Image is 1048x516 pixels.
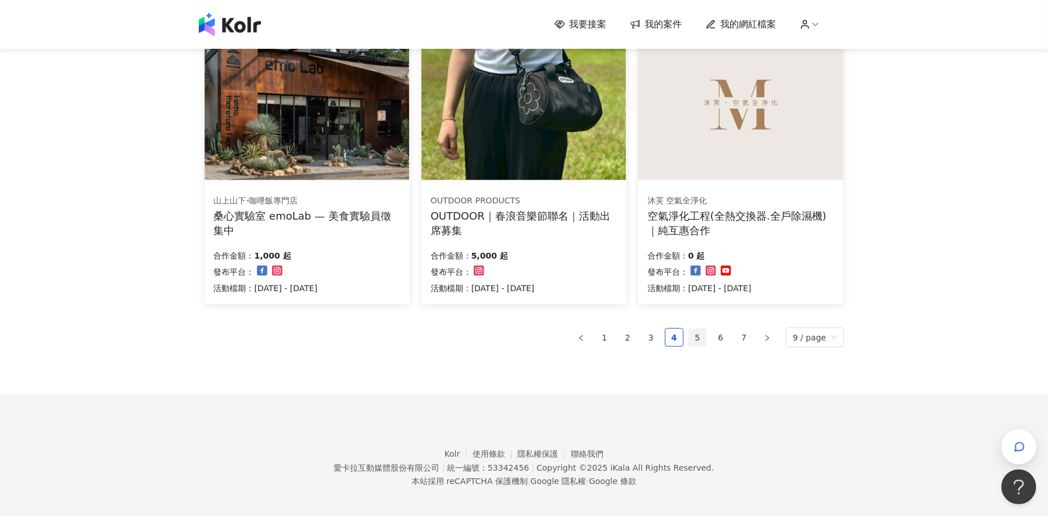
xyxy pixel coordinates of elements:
li: 6 [711,328,730,347]
span: | [442,463,445,472]
p: 活動檔期：[DATE] - [DATE] [648,281,752,295]
a: 5 [689,329,706,346]
li: 4 [665,328,684,347]
a: 2 [619,329,636,346]
span: | [531,463,534,472]
li: 3 [642,328,660,347]
img: logo [199,13,261,36]
div: OUTDOOR PRODUCTS [431,195,617,207]
a: 6 [712,329,729,346]
span: | [528,477,531,486]
a: iKala [610,463,630,472]
div: 桑心實驗室 emoLab — 美食實驗員徵集中 [214,209,400,238]
li: Previous Page [572,328,591,347]
a: 我的網紅檔案 [706,18,777,31]
p: 發布平台： [431,265,471,279]
a: 3 [642,329,660,346]
iframe: Help Scout Beacon - Open [1001,470,1036,504]
li: Next Page [758,328,777,347]
a: 使用條款 [473,449,518,458]
a: Google 條款 [589,477,636,486]
p: 發布平台： [648,265,688,279]
a: 我要接案 [555,18,607,31]
p: 5,000 起 [471,249,508,263]
li: 5 [688,328,707,347]
li: 7 [735,328,753,347]
a: 7 [735,329,753,346]
li: 1 [595,328,614,347]
span: 我的網紅檔案 [721,18,777,31]
button: left [572,328,591,347]
a: 1 [596,329,613,346]
p: 活動檔期：[DATE] - [DATE] [431,281,535,295]
a: Kolr [445,449,473,458]
div: 愛卡拉互動媒體股份有限公司 [334,463,439,472]
p: 活動檔期：[DATE] - [DATE] [214,281,318,295]
div: 空氣淨化工程(全熱交換器.全戶除濕機)｜純互惠合作 [648,209,834,238]
a: 聯絡我們 [571,449,603,458]
div: 統一編號：53342456 [447,463,529,472]
p: 合作金額： [214,249,255,263]
img: 情緒食光實驗計畫 [205,26,409,180]
p: 1,000 起 [255,249,291,263]
div: Page Size [786,328,844,347]
div: OUTDOOR｜春浪音樂節聯名｜活動出席募集 [431,209,617,238]
a: 隱私權保護 [518,449,571,458]
span: 本站採用 reCAPTCHA 保護機制 [412,475,636,489]
img: 空氣淨化工程 [638,26,843,180]
span: 我的案件 [645,18,682,31]
p: 0 起 [688,249,705,263]
img: 春浪活動出席與合作貼文需求 [421,26,626,180]
div: 沐芙 空氣全淨化 [648,195,834,207]
span: right [764,335,771,342]
span: 我要接案 [570,18,607,31]
span: 9 / page [793,328,837,347]
div: 山上山下-咖哩飯專門店 [214,195,400,207]
span: left [578,335,585,342]
a: 我的案件 [630,18,682,31]
li: 2 [618,328,637,347]
p: 合作金額： [431,249,471,263]
a: 4 [666,329,683,346]
p: 發布平台： [214,265,255,279]
span: | [586,477,589,486]
a: Google 隱私權 [531,477,586,486]
p: 合作金額： [648,249,688,263]
div: Copyright © 2025 All Rights Reserved. [536,463,714,472]
button: right [758,328,777,347]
